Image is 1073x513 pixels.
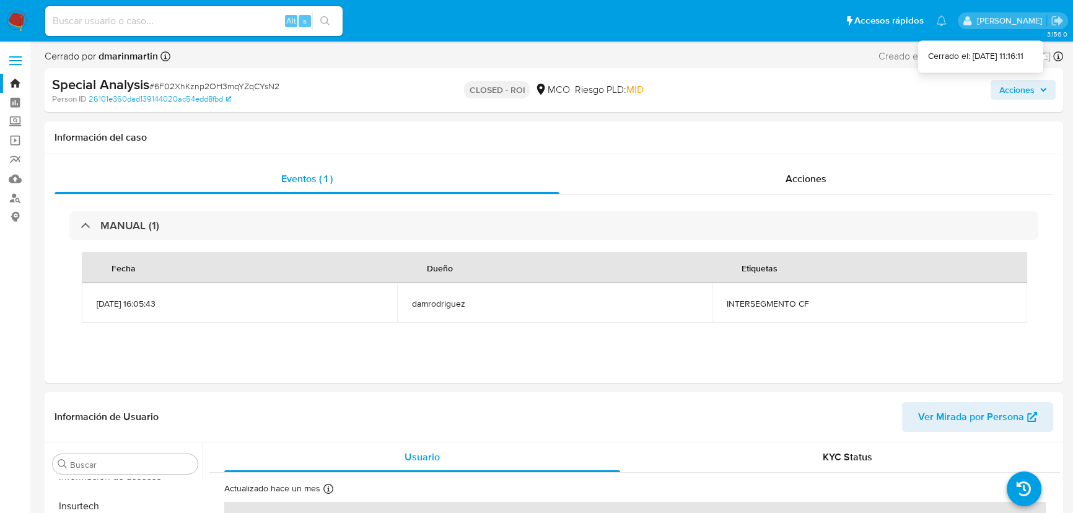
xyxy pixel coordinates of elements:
[574,83,643,97] span: Riesgo PLD:
[412,298,698,309] span: damrodriguez
[55,411,159,423] h1: Información de Usuario
[69,211,1038,240] div: MANUAL (1)
[412,253,468,283] div: Dueño
[58,459,68,469] button: Buscar
[991,80,1056,100] button: Acciones
[1051,14,1064,27] a: Salir
[224,483,320,494] p: Actualizado hace un mes
[96,49,158,63] b: dmarinmartin
[999,80,1035,100] span: Acciones
[823,450,872,464] span: KYC Status
[303,15,307,27] span: s
[727,298,1012,309] span: INTERSEGMENTO CF
[928,50,1023,63] div: Cerrado el: [DATE] 11:16:11
[902,402,1053,432] button: Ver Mirada por Persona
[878,50,965,63] div: Creado el: [DATE]
[727,253,792,283] div: Etiquetas
[535,83,569,97] div: MCO
[52,94,86,105] b: Person ID
[312,12,338,30] button: search-icon
[626,82,643,97] span: MID
[52,74,149,94] b: Special Analysis
[70,459,193,470] input: Buscar
[976,15,1046,27] p: leonardo.alvarezortiz@mercadolibre.com.co
[149,80,279,92] span: # 6F02XhKznp2OH3mqYZqCYsN2
[97,298,382,309] span: [DATE] 16:05:43
[55,131,1053,144] h1: Información del caso
[854,14,924,27] span: Accesos rápidos
[45,50,158,63] span: Cerrado por
[286,15,296,27] span: Alt
[281,172,333,186] span: Eventos ( 1 )
[100,219,159,232] h3: MANUAL (1)
[45,13,343,29] input: Buscar usuario o caso...
[936,15,947,26] a: Notificaciones
[89,94,231,105] a: 26101e360dad139144020ac54edd8fbd
[97,253,151,283] div: Fecha
[786,172,826,186] span: Acciones
[918,402,1024,432] span: Ver Mirada por Persona
[405,450,440,464] span: Usuario
[464,81,530,99] p: CLOSED - ROI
